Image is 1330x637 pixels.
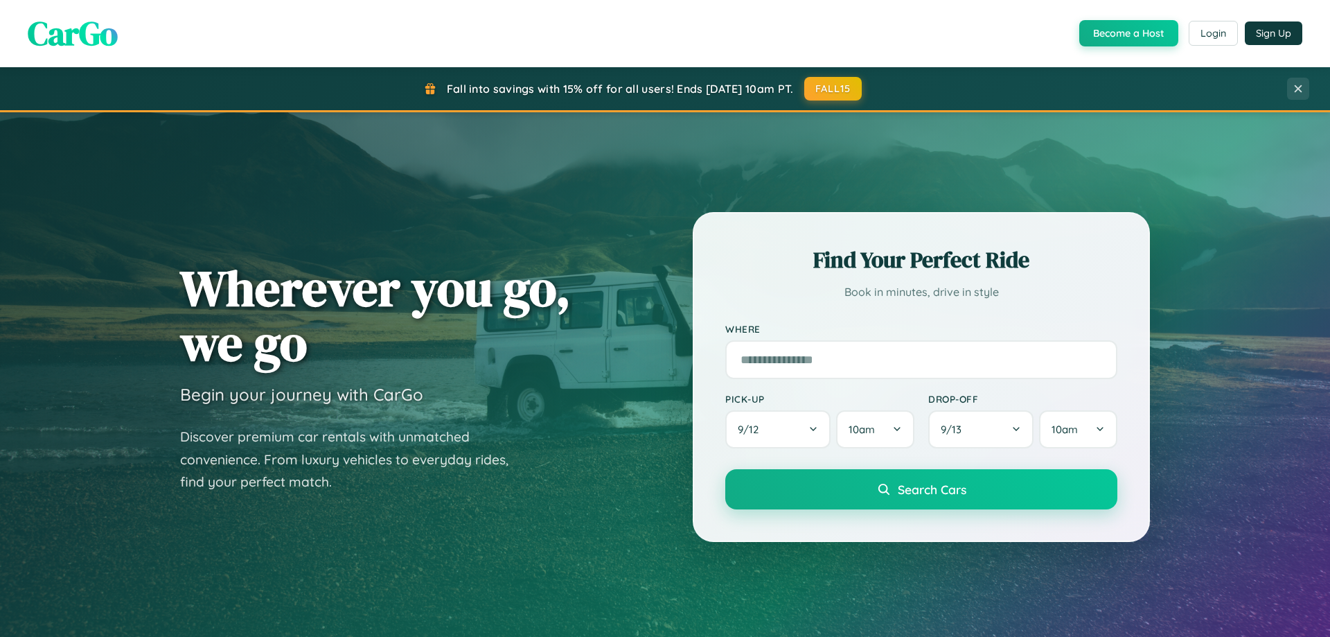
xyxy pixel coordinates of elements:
[180,426,526,494] p: Discover premium car rentals with unmatched convenience. From luxury vehicles to everyday rides, ...
[928,393,1117,405] label: Drop-off
[725,323,1117,335] label: Where
[1245,21,1302,45] button: Sign Up
[1039,410,1117,448] button: 10am
[849,423,875,436] span: 10am
[180,261,571,370] h1: Wherever you go, we go
[725,393,914,405] label: Pick-up
[1079,20,1178,46] button: Become a Host
[738,423,765,436] span: 9 / 12
[1189,21,1238,46] button: Login
[898,482,966,497] span: Search Cars
[1052,423,1078,436] span: 10am
[447,82,794,96] span: Fall into savings with 15% off for all users! Ends [DATE] 10am PT.
[180,384,423,405] h3: Begin your journey with CarGo
[725,245,1117,275] h2: Find Your Perfect Ride
[804,77,862,101] button: FALL15
[941,423,968,436] span: 9 / 13
[725,282,1117,302] p: Book in minutes, drive in style
[28,10,118,56] span: CarGo
[836,410,914,448] button: 10am
[725,469,1117,509] button: Search Cars
[928,410,1034,448] button: 9/13
[725,410,831,448] button: 9/12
